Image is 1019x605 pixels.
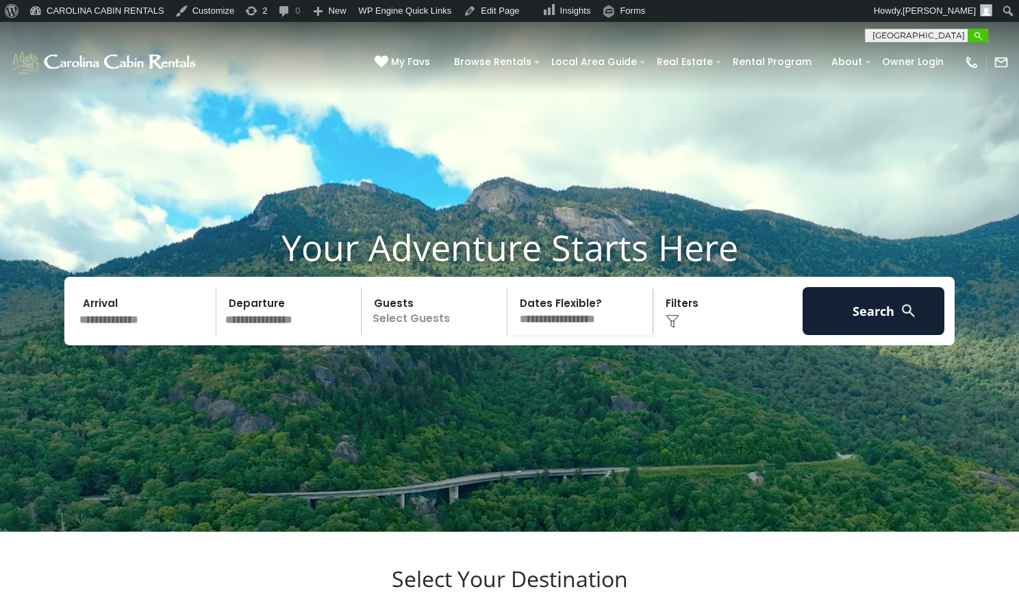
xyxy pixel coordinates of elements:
a: Browse Rentals [447,51,538,73]
img: phone-regular-white.png [964,55,979,70]
a: About [825,51,869,73]
h1: Your Adventure Starts Here [10,226,1009,269]
span: My Favs [391,55,430,69]
button: Search [803,287,944,335]
a: My Favs [375,55,433,70]
img: White-1-1-2.png [10,49,200,76]
span: Insights [560,5,591,16]
a: Local Area Guide [544,51,644,73]
a: Real Estate [650,51,720,73]
img: filter--v1.png [666,314,679,328]
img: search-regular-white.png [900,302,917,319]
p: Select Guests [366,287,507,335]
img: mail-regular-white.png [994,55,1009,70]
a: Owner Login [875,51,951,73]
span: [PERSON_NAME] [903,5,976,16]
a: Rental Program [726,51,818,73]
